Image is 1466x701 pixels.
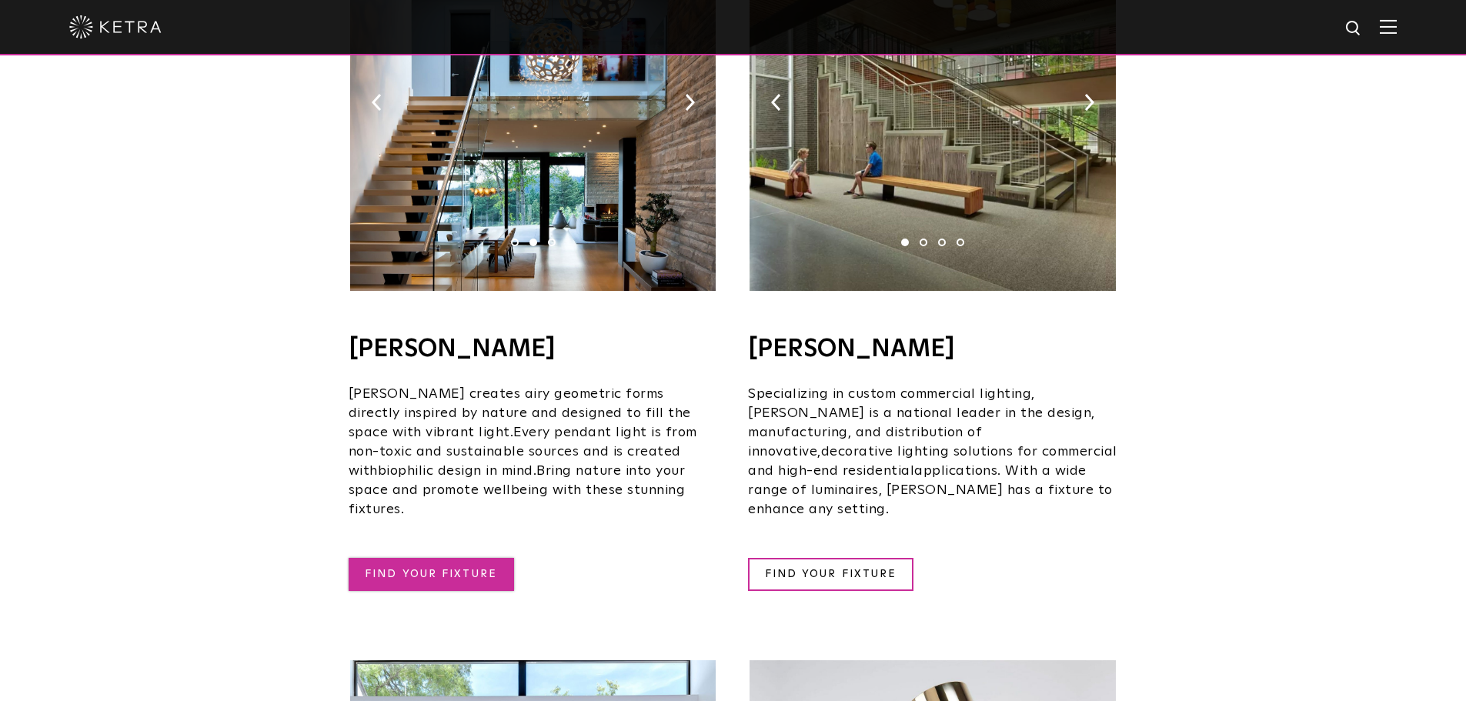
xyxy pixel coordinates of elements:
[748,387,1035,401] span: Specializing in custom commercial lighting,
[685,94,695,111] img: arrow-right-black.svg
[748,445,1117,478] span: decorative lighting solutions for commercial and high-end residential
[349,387,691,439] span: [PERSON_NAME] creates airy geometric forms directly inspired by nature and designed to fill the s...
[372,94,382,111] img: arrow-left-black.svg
[748,337,1117,362] h4: [PERSON_NAME]
[771,94,781,111] img: arrow-left-black.svg
[1344,19,1364,38] img: search icon
[349,464,686,516] span: Bring nature into your space and promote wellbeing with these stunning fixtures.
[69,15,162,38] img: ketra-logo-2019-white
[1084,94,1094,111] img: arrow-right-black.svg
[349,426,697,478] span: Every pendant light is from non-toxic and sustainable sources and is created with
[349,558,514,591] a: FIND YOUR FIXTURE
[349,337,718,362] h4: [PERSON_NAME]
[349,385,718,519] p: biophilic design in mind.
[748,406,1095,459] span: is a national leader in the design, manufacturing, and distribution of innovative,
[1380,19,1397,34] img: Hamburger%20Nav.svg
[748,464,1113,516] span: applications. With a wide range of luminaires, [PERSON_NAME] has a fixture to enhance any setting.
[748,406,865,420] span: [PERSON_NAME]
[748,558,913,591] a: FIND YOUR FIXTURE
